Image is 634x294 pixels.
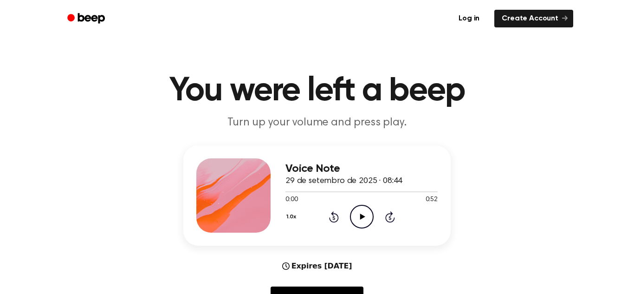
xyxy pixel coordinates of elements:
[61,10,113,28] a: Beep
[139,115,495,131] p: Turn up your volume and press play.
[285,209,299,225] button: 1.0x
[285,163,438,175] h3: Voice Note
[449,8,489,29] a: Log in
[285,177,402,185] span: 29 de setembro de 2025 · 08:44
[79,74,555,108] h1: You were left a beep
[285,195,298,205] span: 0:00
[282,261,352,272] div: Expires [DATE]
[426,195,438,205] span: 0:52
[494,10,573,27] a: Create Account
